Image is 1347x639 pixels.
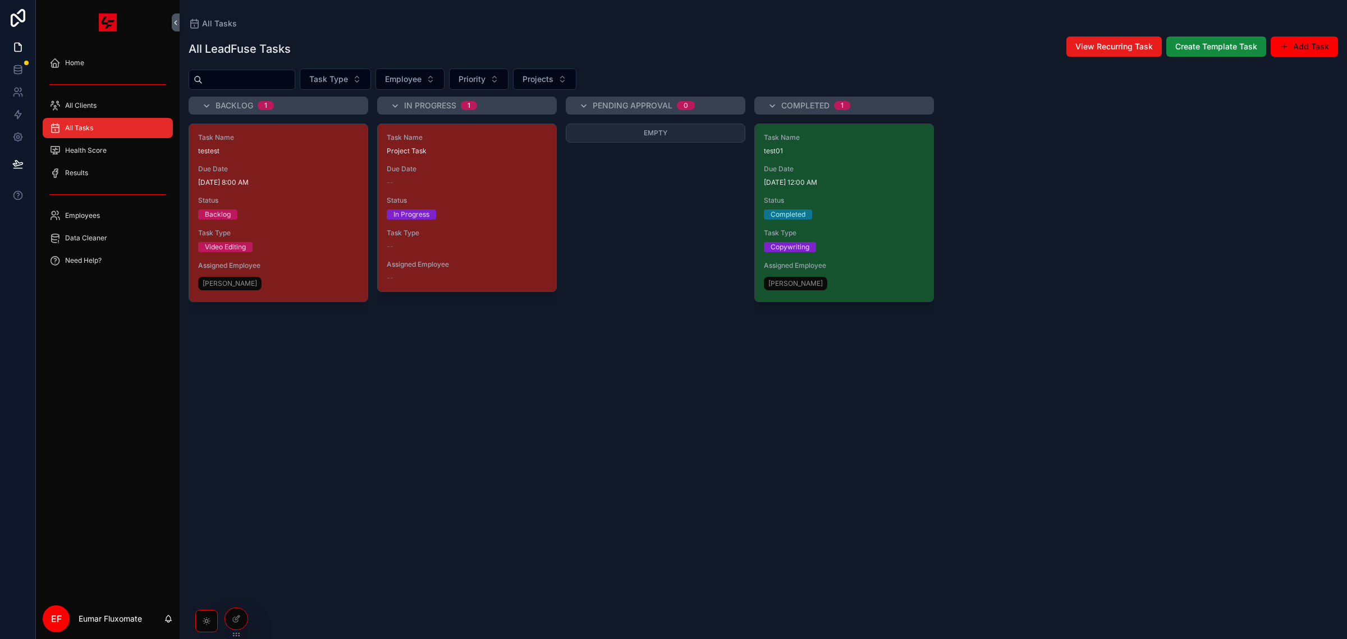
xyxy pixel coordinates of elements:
[771,209,805,220] div: Completed
[1075,41,1153,52] span: View Recurring Task
[387,242,393,251] span: --
[764,178,924,187] span: [DATE] 12:00 AM
[198,165,359,174] span: Due Date
[43,53,173,73] a: Home
[1271,36,1338,57] button: Add Task
[764,196,924,205] span: Status
[65,211,100,220] span: Employees
[1175,41,1257,52] span: Create Template Task
[593,100,672,111] span: Pending Approval
[65,124,93,133] span: All Tasks
[764,147,924,156] span: test01
[377,124,557,292] a: Task NameProject TaskDue Date--StatusIn ProgressTask Type--Assigned Employee--
[393,209,429,220] div: In Progress
[198,277,262,290] a: [PERSON_NAME]
[198,261,359,270] span: Assigned Employee
[309,74,348,85] span: Task Type
[65,146,107,155] span: Health Score
[385,74,421,85] span: Employee
[202,18,237,29] span: All Tasks
[43,206,173,226] a: Employees
[375,69,445,90] button: Select Button
[189,18,237,29] a: All Tasks
[189,41,291,57] h1: All LeadFuse Tasks
[771,242,809,252] div: Copywriting
[459,74,485,85] span: Priority
[205,242,246,252] div: Video Editing
[43,228,173,248] a: Data Cleaner
[99,13,117,31] img: App logo
[387,273,393,282] span: --
[387,165,547,174] span: Due Date
[65,101,97,110] span: All Clients
[764,165,924,174] span: Due Date
[43,95,173,116] a: All Clients
[1166,36,1266,57] button: Create Template Task
[387,260,547,269] span: Assigned Employee
[781,100,830,111] span: Completed
[36,45,180,285] div: scrollable content
[841,101,844,110] div: 1
[198,133,359,142] span: Task Name
[644,129,667,137] span: Empty
[387,133,547,142] span: Task Name
[684,101,688,110] div: 0
[198,178,359,187] span: [DATE] 8:00 AM
[387,147,547,156] span: Project Task
[768,279,823,288] span: [PERSON_NAME]
[764,229,924,238] span: Task Type
[468,101,470,110] div: 1
[513,69,576,90] button: Select Button
[43,163,173,183] a: Results
[198,196,359,205] span: Status
[189,124,368,302] a: Task NametestestDue Date[DATE] 8:00 AMStatusBacklogTask TypeVideo EditingAssigned Employee[PERSON...
[43,118,173,138] a: All Tasks
[198,147,359,156] span: testest
[65,256,102,265] span: Need Help?
[43,140,173,161] a: Health Score
[764,261,924,270] span: Assigned Employee
[264,101,267,110] div: 1
[1066,36,1162,57] button: View Recurring Task
[65,58,84,67] span: Home
[754,124,934,302] a: Task Nametest01Due Date[DATE] 12:00 AMStatusCompletedTask TypeCopywritingAssigned Employee[PERSON...
[764,133,924,142] span: Task Name
[65,168,88,177] span: Results
[387,178,393,187] span: --
[216,100,253,111] span: Backlog
[79,613,142,624] p: Eumar Fluxomate
[449,69,508,90] button: Select Button
[198,229,359,238] span: Task Type
[65,234,107,243] span: Data Cleaner
[387,229,547,238] span: Task Type
[523,74,553,85] span: Projects
[203,279,257,288] span: [PERSON_NAME]
[387,196,547,205] span: Status
[300,69,371,90] button: Select Button
[43,250,173,271] a: Need Help?
[404,100,456,111] span: In Progress
[764,277,827,290] a: [PERSON_NAME]
[51,612,62,626] span: EF
[205,209,231,220] div: Backlog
